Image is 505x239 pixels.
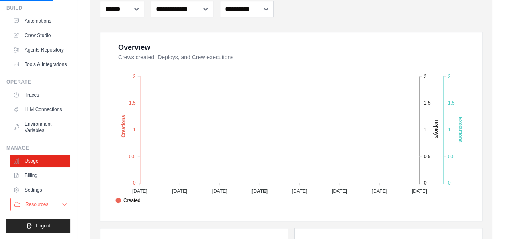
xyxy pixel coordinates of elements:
tspan: [DATE] [412,188,427,194]
a: Automations [10,14,70,27]
span: Logout [36,223,51,229]
div: Build [6,5,70,11]
tspan: [DATE] [172,188,187,194]
a: Crew Studio [10,29,70,42]
span: Created [115,197,141,204]
div: Overview [118,42,150,53]
div: Manage [6,145,70,151]
tspan: [DATE] [132,188,147,194]
a: Settings [10,183,70,196]
a: Traces [10,89,70,101]
tspan: 1 [424,127,427,132]
tspan: [DATE] [332,188,347,194]
button: Logout [6,219,70,233]
a: Environment Variables [10,117,70,137]
a: Billing [10,169,70,182]
text: Executions [458,117,463,143]
tspan: 1 [448,127,451,132]
a: Agents Repository [10,43,70,56]
text: Creations [121,115,126,138]
a: LLM Connections [10,103,70,116]
a: Tools & Integrations [10,58,70,71]
tspan: 2 [133,74,136,79]
tspan: [DATE] [251,188,268,194]
tspan: 0.5 [448,154,455,159]
button: Resources [10,198,71,211]
text: Deploys [433,119,439,138]
tspan: 1.5 [129,100,136,106]
tspan: 0 [424,180,427,186]
tspan: 1.5 [424,100,431,106]
tspan: 0 [448,180,451,186]
tspan: 2 [424,74,427,79]
tspan: 0.5 [424,154,431,159]
tspan: 1 [133,127,136,132]
span: Resources [25,201,48,208]
tspan: [DATE] [292,188,307,194]
tspan: 1.5 [448,100,455,106]
tspan: 2 [448,74,451,79]
tspan: 0 [133,180,136,186]
div: Operate [6,79,70,85]
tspan: [DATE] [372,188,387,194]
a: Usage [10,155,70,167]
tspan: 0.5 [129,154,136,159]
dt: Crews created, Deploys, and Crew executions [118,53,472,61]
tspan: [DATE] [212,188,227,194]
